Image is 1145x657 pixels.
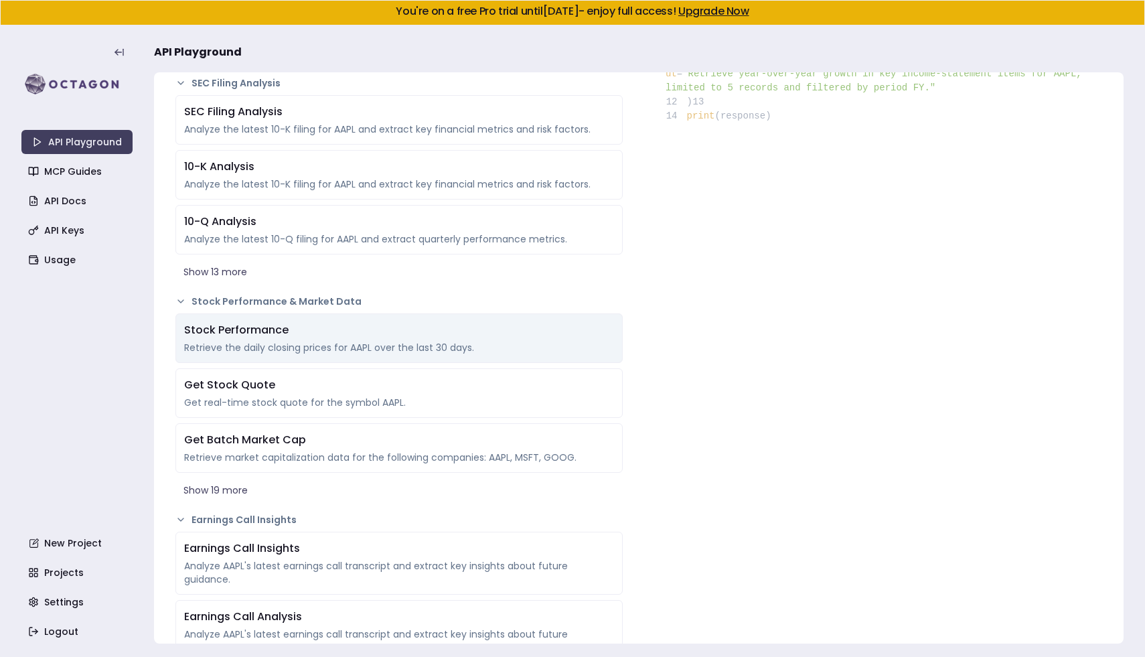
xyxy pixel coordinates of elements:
[23,590,134,614] a: Settings
[21,130,133,154] a: API Playground
[687,111,715,121] span: print
[23,531,134,555] a: New Project
[184,123,614,136] div: Analyze the latest 10-K filing for AAPL and extract key financial metrics and risk factors.
[23,159,134,184] a: MCP Guides
[184,232,614,246] div: Analyze the latest 10-Q filing for AAPL and extract quarterly performance metrics.
[184,396,614,409] div: Get real-time stock quote for the symbol AAPL.
[184,628,614,654] div: Analyze AAPL's latest earnings call transcript and extract key insights about future guidance.
[23,619,134,644] a: Logout
[666,109,687,123] span: 14
[23,248,134,272] a: Usage
[184,377,614,393] div: Get Stock Quote
[184,159,614,175] div: 10-K Analysis
[184,214,614,230] div: 10-Q Analysis
[184,540,614,557] div: Earnings Call Insights
[23,218,134,242] a: API Keys
[175,76,623,90] button: SEC Filing Analysis
[175,260,623,284] button: Show 13 more
[154,44,242,60] span: API Playground
[184,341,614,354] div: Retrieve the daily closing prices for AAPL over the last 30 days.
[184,451,614,464] div: Retrieve market capitalization data for the following companies: AAPL, MSFT, GOOG.
[666,96,692,107] span: )
[692,95,714,109] span: 13
[715,111,771,121] span: (response)
[175,513,623,526] button: Earnings Call Insights
[666,95,687,109] span: 12
[184,609,614,625] div: Earnings Call Analysis
[175,478,623,502] button: Show 19 more
[184,432,614,448] div: Get Batch Market Cap
[11,6,1134,17] h5: You're on a free Pro trial until [DATE] - enjoy full access!
[184,104,614,120] div: SEC Filing Analysis
[175,295,623,308] button: Stock Performance & Market Data
[21,71,133,98] img: logo-rect-yK7x_WSZ.svg
[677,68,682,79] span: =
[184,177,614,191] div: Analyze the latest 10-K filing for AAPL and extract key financial metrics and risk factors.
[23,189,134,213] a: API Docs
[184,322,614,338] div: Stock Performance
[678,3,749,19] a: Upgrade Now
[184,559,614,586] div: Analyze AAPL's latest earnings call transcript and extract key insights about future guidance.
[23,561,134,585] a: Projects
